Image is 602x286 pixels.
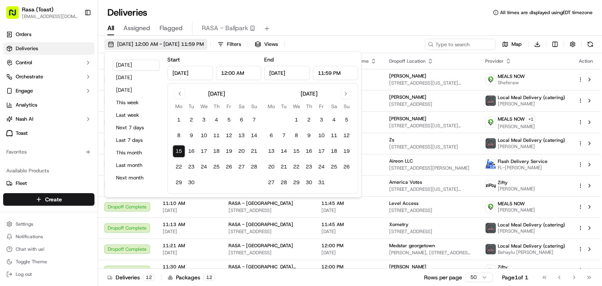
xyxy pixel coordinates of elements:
button: 10 [198,129,210,142]
span: Notifications [16,234,43,240]
span: FL-[PERSON_NAME] [498,165,548,171]
span: Local Meal Delivery (catering) [498,94,565,101]
button: 17 [198,145,210,157]
button: 25 [210,161,223,173]
img: Toast logo [6,130,13,136]
span: RASA - [GEOGRAPHIC_DATA][PERSON_NAME] [228,264,309,270]
a: 📗Knowledge Base [5,172,63,186]
button: 11 [210,129,223,142]
button: 24 [315,161,328,173]
button: 7 [277,129,290,142]
button: 22 [172,161,185,173]
span: All times are displayed using EDT timezone [500,9,593,16]
span: Flash Delivery Service [498,158,548,165]
span: [PERSON_NAME] [389,73,426,79]
img: zifty-logo-trans-sq.png [486,265,496,275]
button: 30 [185,176,198,189]
span: [PERSON_NAME] [24,121,63,127]
span: 10:51 AM [71,142,93,148]
span: [PERSON_NAME] [498,207,535,213]
button: Refresh [585,39,596,50]
button: 18 [210,145,223,157]
span: Local Meal Delivery (catering) [498,243,565,249]
button: Chat with us! [3,244,94,255]
div: Start new chat [35,74,129,82]
button: Rasa (Toast)[EMAIL_ADDRESS][DOMAIN_NAME] [3,3,81,22]
span: [STREET_ADDRESS][US_STATE][US_STATE] [389,123,473,129]
img: melas_now_logo.png [486,117,496,127]
span: Zs [389,137,394,143]
button: [DATE] 12:00 AM - [DATE] 11:59 PM [104,39,207,50]
span: Log out [16,271,32,277]
span: Orchestrate [16,73,43,80]
span: Analytics [16,101,37,109]
a: Fleet [6,180,91,187]
button: Toggle Theme [3,256,94,267]
button: [EMAIL_ADDRESS][DOMAIN_NAME] [22,13,78,20]
button: 7 [248,114,260,126]
img: lmd_logo.png [486,96,496,106]
button: Last week [112,110,160,121]
button: Fleet [3,177,94,190]
span: Flagged [160,24,183,33]
span: 11:21 AM [163,243,216,249]
th: Friday [223,102,235,110]
button: Create [3,193,94,206]
button: 31 [315,176,328,189]
button: 5 [223,114,235,126]
span: Pylon [78,194,95,200]
span: Local Meal Delivery (catering) [498,137,565,143]
button: 23 [185,161,198,173]
span: [STREET_ADDRESS] [389,101,473,107]
span: MEALS NOW [498,116,525,122]
div: 📗 [8,176,14,182]
button: [DATE] [112,60,160,71]
button: See all [121,100,143,109]
div: Packages [168,273,215,281]
img: melas_now_logo.png [486,202,496,212]
th: Wednesday [198,102,210,110]
span: [DATE] [321,228,377,235]
span: Aireon LLC [389,158,413,164]
span: [PERSON_NAME] [498,143,565,150]
button: This month [112,147,160,158]
button: This week [112,97,160,108]
button: Views [251,39,281,50]
button: 16 [303,145,315,157]
span: RASA - [GEOGRAPHIC_DATA] [228,200,293,206]
button: 4 [328,114,340,126]
div: Page 1 of 1 [502,273,528,281]
img: Klarizel Pensader [8,135,20,147]
input: Date [167,66,213,80]
img: main-logo.png [486,159,496,170]
button: Nash AI [3,113,94,125]
button: 19 [223,145,235,157]
img: lmd_logo.png [486,138,496,148]
span: API Documentation [74,175,126,183]
span: RASA - [GEOGRAPHIC_DATA] [228,243,293,249]
span: Zifty [498,264,508,270]
button: 16 [185,145,198,157]
span: Chat with us! [16,246,44,252]
button: [DATE] [112,72,160,83]
span: Settings [16,221,33,227]
span: Zifty [498,179,508,186]
button: Next 7 days [112,122,160,133]
span: 12:26 PM [69,121,91,127]
button: 1 [290,114,303,126]
span: 11:13 AM [163,221,216,228]
span: Klarizel Pensader [24,142,65,148]
span: Nash AI [16,116,33,123]
div: Past conversations [8,101,53,108]
span: • [65,121,68,127]
button: 10 [315,129,328,142]
span: [DATE] 12:00 AM - [DATE] 11:59 PM [117,41,204,48]
th: Saturday [235,102,248,110]
button: [DATE] [112,85,160,96]
span: Engage [16,87,33,94]
button: 28 [277,176,290,189]
button: 11 [328,129,340,142]
button: 26 [340,161,353,173]
span: Views [264,41,278,48]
